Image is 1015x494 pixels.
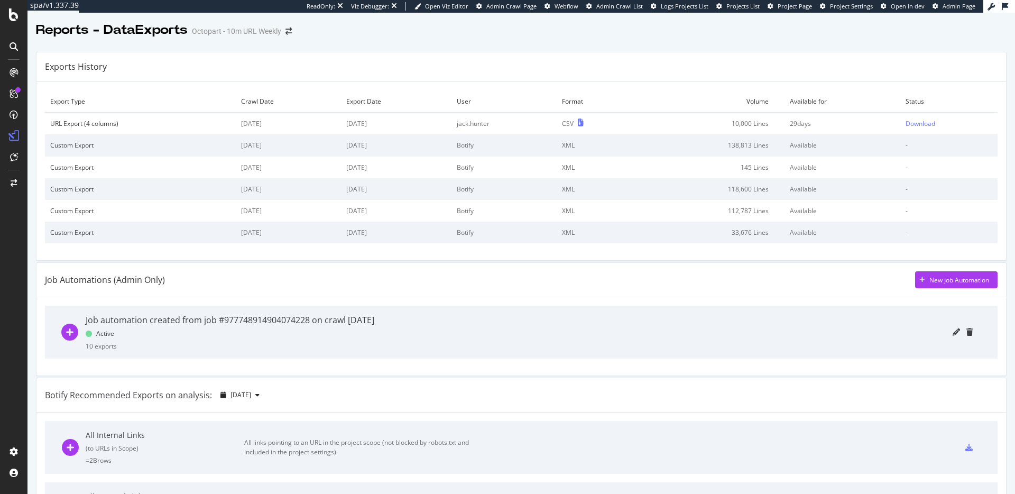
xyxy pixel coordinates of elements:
[351,2,389,11] div: Viz Debugger:
[726,2,760,10] span: Projects List
[943,2,975,10] span: Admin Page
[192,26,281,36] div: Octopart - 10m URL Weekly
[790,163,894,172] div: Available
[716,2,760,11] a: Projects List
[451,134,557,156] td: Botify
[341,222,451,243] td: [DATE]
[236,113,341,135] td: [DATE]
[557,134,635,156] td: XML
[557,157,635,178] td: XML
[236,157,341,178] td: [DATE]
[86,314,374,326] div: Job automation created from job #977748914904074228 on crawl [DATE]
[965,444,973,451] div: csv-export
[236,200,341,222] td: [DATE]
[596,2,643,10] span: Admin Crawl List
[86,456,244,465] div: = 2B rows
[86,444,244,453] div: ( to URLs in Scope )
[50,119,230,128] div: URL Export (4 columns)
[900,134,998,156] td: -
[586,2,643,11] a: Admin Crawl List
[244,438,482,457] div: All links pointing to an URL in the project scope (not blocked by robots.txt and included in the ...
[236,134,341,156] td: [DATE]
[341,200,451,222] td: [DATE]
[900,90,998,113] td: Status
[785,113,900,135] td: 29 days
[50,228,230,237] div: Custom Export
[451,178,557,200] td: Botify
[900,178,998,200] td: -
[451,90,557,113] td: User
[635,113,785,135] td: 10,000 Lines
[966,328,973,336] div: trash
[635,222,785,243] td: 33,676 Lines
[45,389,212,401] div: Botify Recommended Exports on analysis:
[635,134,785,156] td: 138,813 Lines
[236,178,341,200] td: [DATE]
[341,113,451,135] td: [DATE]
[557,222,635,243] td: XML
[36,21,188,39] div: Reports - DataExports
[900,200,998,222] td: -
[557,90,635,113] td: Format
[635,178,785,200] td: 118,600 Lines
[545,2,578,11] a: Webflow
[476,2,537,11] a: Admin Crawl Page
[341,178,451,200] td: [DATE]
[768,2,812,11] a: Project Page
[929,276,989,285] div: New Job Automation
[900,222,998,243] td: -
[236,90,341,113] td: Crawl Date
[790,141,894,150] div: Available
[451,200,557,222] td: Botify
[86,430,244,441] div: All Internal Links
[45,61,107,73] div: Exports History
[341,90,451,113] td: Export Date
[50,185,230,194] div: Custom Export
[86,342,117,351] div: 10 exports
[341,157,451,178] td: [DATE]
[635,200,785,222] td: 112,787 Lines
[900,157,998,178] td: -
[933,2,975,11] a: Admin Page
[891,2,925,10] span: Open in dev
[557,200,635,222] td: XML
[285,28,292,35] div: arrow-right-arrow-left
[790,228,894,237] div: Available
[562,119,574,128] div: CSV
[50,206,230,215] div: Custom Export
[906,119,935,128] div: Download
[906,119,992,128] a: Download
[790,206,894,215] div: Available
[790,185,894,194] div: Available
[915,271,998,288] button: New Job Automation
[62,324,77,341] div: plus-circle
[881,2,925,11] a: Open in dev
[236,222,341,243] td: [DATE]
[50,163,230,172] div: Custom Export
[230,390,251,399] span: 2025 Sep. 12th
[414,2,468,11] a: Open Viz Editor
[651,2,708,11] a: Logs Projects List
[661,2,708,10] span: Logs Projects List
[778,2,812,10] span: Project Page
[555,2,578,10] span: Webflow
[635,157,785,178] td: 145 Lines
[486,2,537,10] span: Admin Crawl Page
[635,90,785,113] td: Volume
[86,329,114,338] div: Active
[451,113,557,135] td: jack.hunter
[451,157,557,178] td: Botify
[953,328,960,336] div: pencil
[557,178,635,200] td: XML
[425,2,468,10] span: Open Viz Editor
[307,2,335,11] div: ReadOnly:
[50,141,230,150] div: Custom Export
[820,2,873,11] a: Project Settings
[830,2,873,10] span: Project Settings
[785,90,900,113] td: Available for
[341,134,451,156] td: [DATE]
[451,222,557,243] td: Botify
[216,387,264,404] button: [DATE]
[45,274,165,286] div: Job Automations (Admin Only)
[45,90,236,113] td: Export Type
